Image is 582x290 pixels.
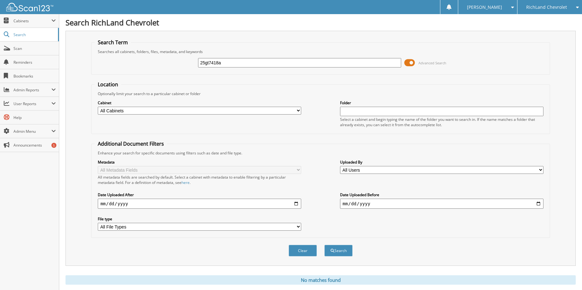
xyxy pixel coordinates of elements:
[418,61,446,65] span: Advanced Search
[289,245,317,256] button: Clear
[98,192,301,197] label: Date Uploaded After
[340,192,543,197] label: Date Uploaded Before
[13,18,51,24] span: Cabinets
[467,5,502,9] span: [PERSON_NAME]
[181,180,190,185] a: here
[98,216,301,222] label: File type
[13,60,56,65] span: Reminders
[95,91,546,96] div: Optionally limit your search to a particular cabinet or folder
[13,73,56,79] span: Bookmarks
[340,117,543,127] div: Select a cabinet and begin typing the name of the folder you want to search in. If the name match...
[13,32,55,37] span: Search
[98,100,301,105] label: Cabinet
[98,159,301,165] label: Metadata
[526,5,567,9] span: RichLand Chevrolet
[66,17,576,28] h1: Search RichLand Chevrolet
[51,143,56,148] div: 5
[340,100,543,105] label: Folder
[13,142,56,148] span: Announcements
[13,129,51,134] span: Admin Menu
[340,199,543,209] input: end
[13,87,51,93] span: Admin Reports
[324,245,353,256] button: Search
[66,275,576,285] div: No matches found
[6,3,53,11] img: scan123-logo-white.svg
[95,81,121,88] legend: Location
[13,115,56,120] span: Help
[95,140,167,147] legend: Additional Document Filters
[13,46,56,51] span: Scan
[13,101,51,106] span: User Reports
[98,199,301,209] input: start
[95,49,546,54] div: Searches all cabinets, folders, files, metadata, and keywords
[98,175,301,185] div: All metadata fields are searched by default. Select a cabinet with metadata to enable filtering b...
[95,150,546,156] div: Enhance your search for specific documents using filters such as date and file type.
[340,159,543,165] label: Uploaded By
[95,39,131,46] legend: Search Term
